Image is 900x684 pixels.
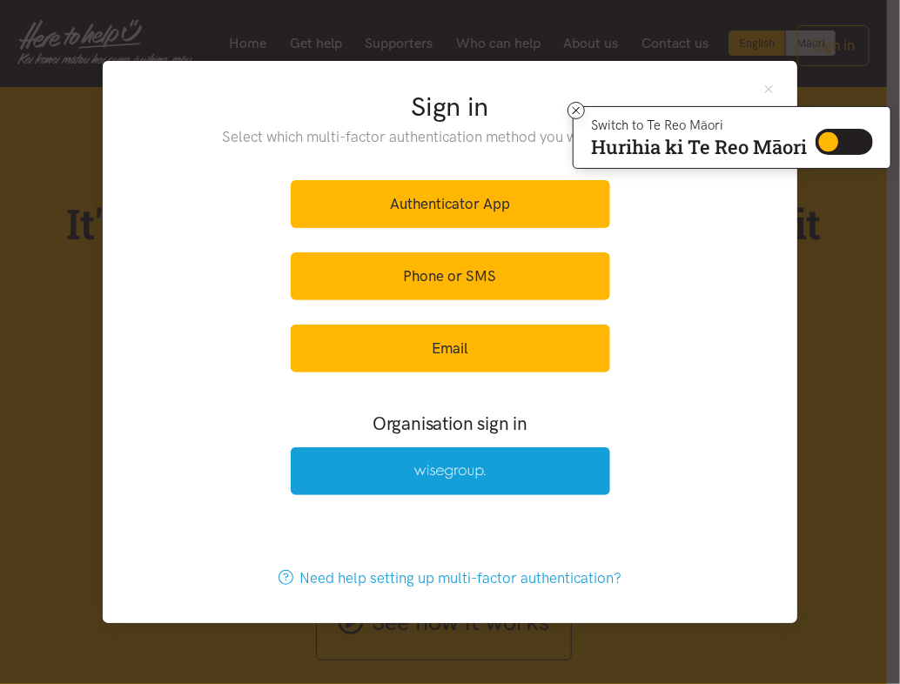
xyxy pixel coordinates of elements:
button: Close [762,82,776,97]
a: Need help setting up multi-factor authentication? [260,554,641,602]
p: Hurihia ki Te Reo Māori [591,139,807,155]
h3: Organisation sign in [243,411,657,436]
img: Wise Group [414,465,486,479]
p: Select which multi-factor authentication method you would like to use [187,125,714,149]
p: Switch to Te Reo Māori [591,120,807,131]
a: Phone or SMS [291,252,610,300]
a: Email [291,325,610,372]
h2: Sign in [187,89,714,125]
a: Authenticator App [291,180,610,228]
